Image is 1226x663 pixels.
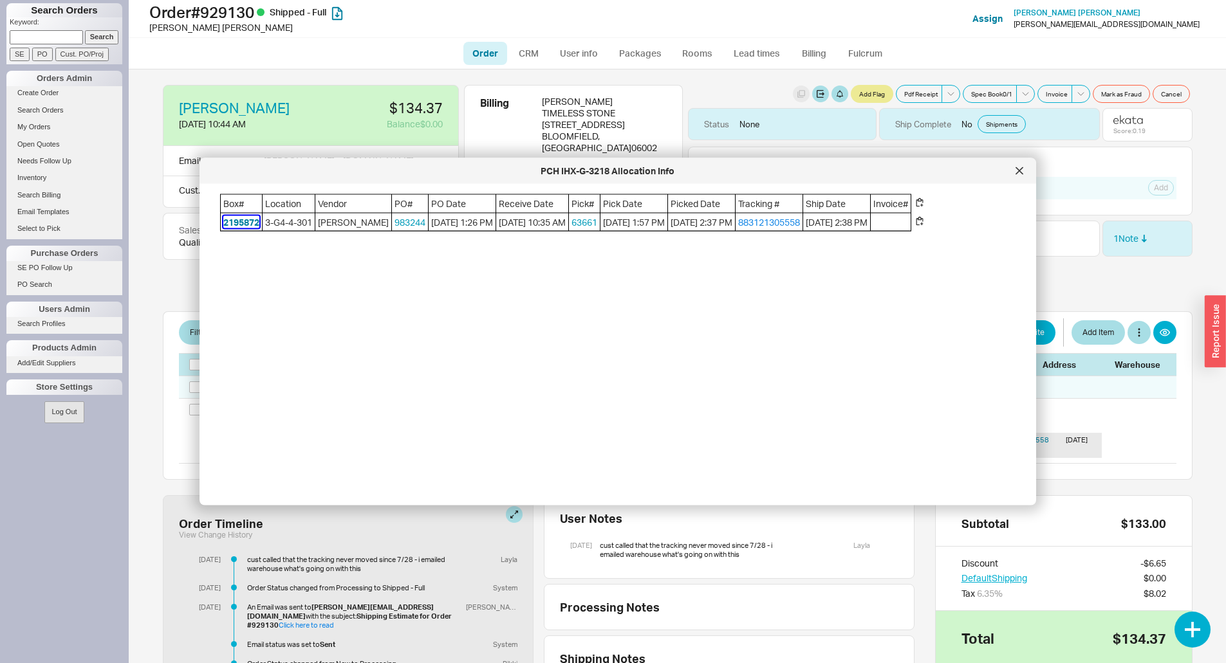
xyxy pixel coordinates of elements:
[189,603,221,612] div: [DATE]
[668,195,735,213] span: Picked Date
[961,435,1049,444] a: Tracking #883121305558
[961,516,1009,531] div: Subtotal
[542,107,667,119] div: TIMELESS STONE
[179,236,234,249] div: QualityBath
[600,213,667,231] span: [DATE] 1:57 PM
[190,325,208,340] span: Filter
[6,278,122,291] a: PO Search
[6,261,122,275] a: SE PO Follow Up
[896,85,942,103] button: Pdf Receipt
[569,195,600,213] span: Pick#
[724,42,789,65] a: Lead times
[44,401,84,422] button: Log Out
[673,42,721,65] a: Rooms
[6,302,122,317] div: Users Admin
[1140,557,1166,570] div: - $6.65
[32,48,53,61] input: PO
[6,317,122,331] a: Search Profiles
[600,195,667,213] span: Pick Date
[488,640,517,649] div: System
[963,85,1017,103] button: Spec Book0/1
[961,631,994,646] div: Total
[263,213,315,231] span: 3-G4-4-301
[179,154,201,168] div: Email
[560,600,898,614] div: Processing Notes
[179,320,219,345] button: Filter
[6,356,122,370] a: Add/Edit Suppliers
[6,104,122,117] a: Search Orders
[189,555,221,564] div: [DATE]
[1014,8,1140,17] span: [PERSON_NAME] [PERSON_NAME]
[85,30,119,44] input: Search
[1072,320,1125,345] button: Add Item
[264,154,414,168] div: [PERSON_NAME] @ [DOMAIN_NAME]
[510,42,548,65] a: CRM
[6,222,122,235] a: Select to Pick
[739,118,759,130] div: None
[463,42,507,65] a: Order
[1046,89,1068,99] span: Invoice
[179,224,234,237] div: Salesperson
[610,42,671,65] a: Packages
[319,118,443,131] div: Balance $0.00
[859,89,885,99] span: Add Flag
[6,120,122,134] a: My Orders
[179,101,290,115] a: [PERSON_NAME]
[17,157,71,165] span: Needs Follow Up
[736,195,803,213] span: Tracking #
[247,603,434,621] b: [PERSON_NAME][EMAIL_ADDRESS][DOMAIN_NAME]
[179,516,263,531] div: Order Timeline
[1153,85,1190,103] button: Cancel
[270,6,326,17] span: Shipped - Full
[247,612,453,630] b: Shipping Estimate for Order #929130
[738,216,800,227] a: 883121305558
[1037,85,1072,103] button: Invoice
[10,17,122,30] p: Keyword:
[560,511,909,525] div: User Notes
[1161,89,1182,99] span: Cancel
[6,188,122,202] a: Search Billing
[851,85,893,103] button: Add Flag
[461,603,517,612] div: [PERSON_NAME]
[1113,127,1146,134] div: Score: 0.19
[803,195,870,213] span: Ship Date
[542,96,667,107] div: [PERSON_NAME]
[977,588,1003,599] span: 6.35 %
[496,195,568,213] span: Receive Date
[247,603,461,630] div: An Email was sent to with the subject:
[1101,89,1142,99] span: Mark as Fraud
[1154,183,1168,193] span: Add
[6,154,122,168] a: Needs Follow Up
[1066,435,1097,455] div: [DATE]
[571,216,597,227] a: 63661
[247,583,461,592] div: Order Status changed from Processing to Shipped - Full
[879,108,1100,140] div: No
[149,3,617,21] h1: Order # 929130
[1148,180,1174,195] button: Add
[961,572,1027,585] button: DefaultShipping
[320,640,335,649] b: Sent
[904,89,938,99] span: Pdf Receipt
[149,21,617,34] div: [PERSON_NAME] [PERSON_NAME]
[429,195,496,213] span: PO Date
[1014,20,1200,29] div: [PERSON_NAME][EMAIL_ADDRESS][DOMAIN_NAME]
[1093,85,1150,103] button: Mark as Fraud
[496,555,517,564] div: Layla
[496,213,568,231] span: [DATE] 10:35 AM
[163,176,459,208] div: Cust. PO Number
[247,555,461,573] div: cust called that the tracking never moved since 7/28 - i emailed warehouse what's going on with this
[6,379,122,395] div: Store Settings
[6,205,122,219] a: Email Templates
[395,216,425,227] a: 983244
[871,195,911,213] span: Invoice#
[319,101,443,115] div: $134.37
[853,537,870,563] div: Layla
[179,118,309,131] div: [DATE] 10:44 AM
[978,115,1026,133] a: Shipments
[6,3,122,17] h1: Search Orders
[10,48,30,61] input: SE
[1043,359,1107,370] div: Address
[961,587,1027,600] div: Tax
[792,42,837,65] a: Billing
[6,138,122,151] a: Open Quotes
